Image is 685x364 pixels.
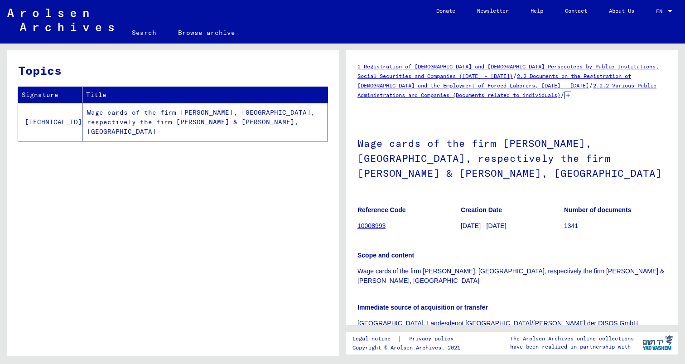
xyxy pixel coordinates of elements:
[402,334,464,344] a: Privacy policy
[564,206,632,214] b: Number of documents
[560,91,564,99] span: /
[357,304,488,311] b: Immediate source of acquisition or transfer
[461,221,564,231] p: [DATE] - [DATE]
[589,81,593,89] span: /
[357,222,386,229] a: 10008993
[352,344,464,352] p: Copyright © Arolsen Archives, 2021
[352,334,398,344] a: Legal notice
[82,87,328,103] th: Title
[357,63,659,79] a: 2 Registration of [DEMOGRAPHIC_DATA] and [DEMOGRAPHIC_DATA] Persecutees by Public Institutions, S...
[641,331,675,354] img: yv_logo.png
[7,9,114,31] img: Arolsen_neg.svg
[510,343,634,351] p: have been realized in partnership with
[357,252,414,259] b: Scope and content
[513,72,517,80] span: /
[82,103,328,141] td: Wage cards of the firm [PERSON_NAME], [GEOGRAPHIC_DATA], respectively the firm [PERSON_NAME] & [P...
[357,267,667,286] p: Wage cards of the firm [PERSON_NAME], [GEOGRAPHIC_DATA], respectively the firm [PERSON_NAME] & [P...
[357,319,667,328] p: [GEOGRAPHIC_DATA], Landesdepot [GEOGRAPHIC_DATA]/[PERSON_NAME] der DISOS GmbH
[357,206,406,214] b: Reference Code
[461,206,502,214] b: Creation Date
[510,335,634,343] p: The Arolsen Archives online collections
[357,122,667,192] h1: Wage cards of the firm [PERSON_NAME], [GEOGRAPHIC_DATA], respectively the firm [PERSON_NAME] & [P...
[18,62,327,79] h3: Topics
[18,103,82,141] td: [TECHNICAL_ID]
[18,87,82,103] th: Signature
[352,334,464,344] div: |
[121,22,167,44] a: Search
[167,22,246,44] a: Browse archive
[656,8,666,15] span: EN
[564,221,667,231] p: 1341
